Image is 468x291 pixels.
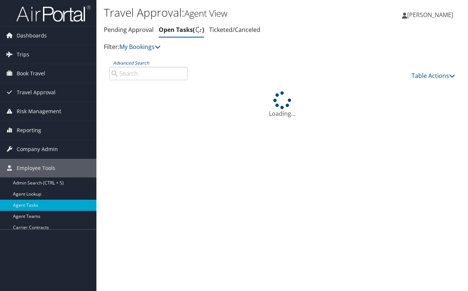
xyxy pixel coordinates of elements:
[109,67,188,80] input: Advanced Search
[159,26,204,34] a: Open Tasks
[412,72,455,80] a: Table Actions
[17,45,29,64] span: Trips
[17,64,45,83] span: Book Travel
[104,26,154,34] a: Pending Approval
[16,5,90,22] img: airportal-logo.png
[184,7,227,19] small: Agent View
[17,26,47,45] span: Dashboards
[17,102,61,121] span: Risk Management
[119,43,161,51] a: My Bookings
[17,121,41,140] span: Reporting
[17,159,55,177] span: Employee Tools
[402,4,461,26] a: [PERSON_NAME]
[104,5,342,20] h1: Travel Approval:
[113,60,149,66] a: Advanced Search
[209,26,260,34] a: Ticketed/Canceled
[104,91,461,118] div: Loading...
[407,11,453,19] span: [PERSON_NAME]
[17,140,58,158] span: Company Admin
[17,83,56,102] span: Travel Approval
[104,42,342,52] p: Filter:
